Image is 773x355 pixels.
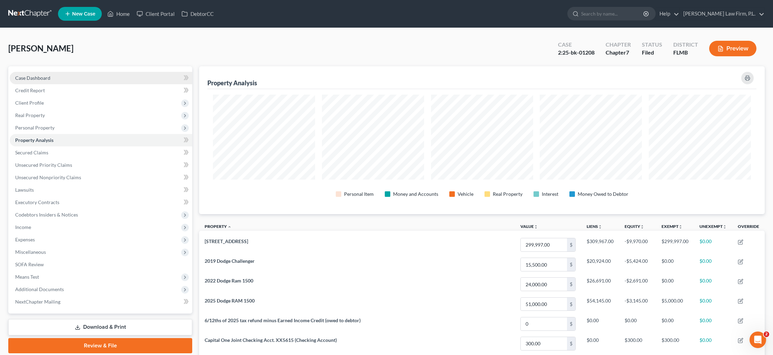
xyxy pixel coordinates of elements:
span: [STREET_ADDRESS] [205,238,248,244]
input: 0.00 [521,298,567,311]
div: Personal Item [344,191,374,198]
i: unfold_more [534,225,538,229]
div: District [673,41,698,49]
div: Real Property [493,191,522,198]
div: FLMB [673,49,698,57]
span: Means Test [15,274,39,280]
i: unfold_more [640,225,644,229]
span: 2 [764,332,769,337]
span: Unsecured Priority Claims [15,162,72,168]
i: expand_less [227,225,232,229]
input: 0.00 [521,317,567,330]
div: $ [567,317,575,330]
a: [PERSON_NAME] Law Firm, P.L. [680,8,764,20]
td: $0.00 [694,334,732,353]
i: unfold_more [678,225,683,229]
a: Client Portal [133,8,178,20]
div: $ [567,337,575,350]
td: $0.00 [694,294,732,314]
td: $0.00 [694,255,732,275]
i: unfold_more [723,225,727,229]
input: 0.00 [521,337,567,350]
td: $0.00 [581,334,619,353]
span: Additional Documents [15,286,64,292]
span: New Case [72,11,95,17]
td: $5,000.00 [656,294,694,314]
span: Codebtors Insiders & Notices [15,212,78,218]
a: Unsecured Nonpriority Claims [10,171,192,184]
div: Money and Accounts [393,191,438,198]
span: Capital One Joint Checking Acct. XX5615 (Checking Account) [205,337,337,343]
span: Property Analysis [15,137,53,143]
a: Executory Contracts [10,196,192,209]
a: Unsecured Priority Claims [10,159,192,171]
span: SOFA Review [15,261,44,267]
a: Liensunfold_more [587,224,602,229]
td: $26,691.00 [581,275,619,294]
td: $309,967.00 [581,235,619,255]
input: 0.00 [521,278,567,291]
td: $0.00 [619,314,656,334]
a: Help [656,8,679,20]
a: Valueunfold_more [520,224,538,229]
td: -$2,691.00 [619,275,656,294]
td: $0.00 [656,275,694,294]
div: Interest [542,191,558,198]
td: $0.00 [694,314,732,334]
span: Client Profile [15,100,44,106]
div: 2:25-bk-01208 [558,49,595,57]
div: Chapter [606,41,631,49]
a: Secured Claims [10,146,192,159]
td: $299,997.00 [656,235,694,255]
span: 6/12ths of 2025 tax refund minus Earned Income Credit (owed to debtor) [205,317,361,323]
a: Lawsuits [10,184,192,196]
td: $0.00 [581,314,619,334]
a: NextChapter Mailing [10,296,192,308]
input: Search by name... [581,7,644,20]
a: Equityunfold_more [625,224,644,229]
span: Personal Property [15,125,55,131]
span: Case Dashboard [15,75,50,81]
a: SOFA Review [10,258,192,271]
iframe: Intercom live chat [750,332,766,348]
span: Secured Claims [15,150,48,155]
a: DebtorCC [178,8,217,20]
input: 0.00 [521,238,567,251]
span: NextChapter Mailing [15,299,60,305]
div: $ [567,238,575,251]
span: Expenses [15,237,35,242]
div: Vehicle [458,191,473,198]
span: 2025 Dodge RAM 1500 [205,298,255,304]
a: Property expand_less [205,224,232,229]
a: Case Dashboard [10,72,192,84]
td: $0.00 [656,314,694,334]
div: $ [567,298,575,311]
div: Filed [642,49,662,57]
td: $54,145.00 [581,294,619,314]
div: $ [567,258,575,271]
span: [PERSON_NAME] [8,43,74,53]
td: $0.00 [656,255,694,275]
div: Status [642,41,662,49]
td: $0.00 [694,235,732,255]
span: Income [15,224,31,230]
span: Miscellaneous [15,249,46,255]
td: -$3,145.00 [619,294,656,314]
a: Review & File [8,338,192,353]
span: Unsecured Nonpriority Claims [15,174,81,180]
td: -$5,424.00 [619,255,656,275]
a: Exemptunfold_more [662,224,683,229]
td: -$9,970.00 [619,235,656,255]
span: 2019 Dodge Challenger [205,258,255,264]
th: Override [732,220,765,235]
span: Credit Report [15,87,45,93]
button: Preview [709,41,756,56]
span: Real Property [15,112,45,118]
span: 7 [626,49,629,56]
div: Chapter [606,49,631,57]
i: unfold_more [598,225,602,229]
span: Executory Contracts [15,199,59,205]
div: Money Owed to Debtor [578,191,628,198]
td: $300.00 [619,334,656,353]
a: Credit Report [10,84,192,97]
